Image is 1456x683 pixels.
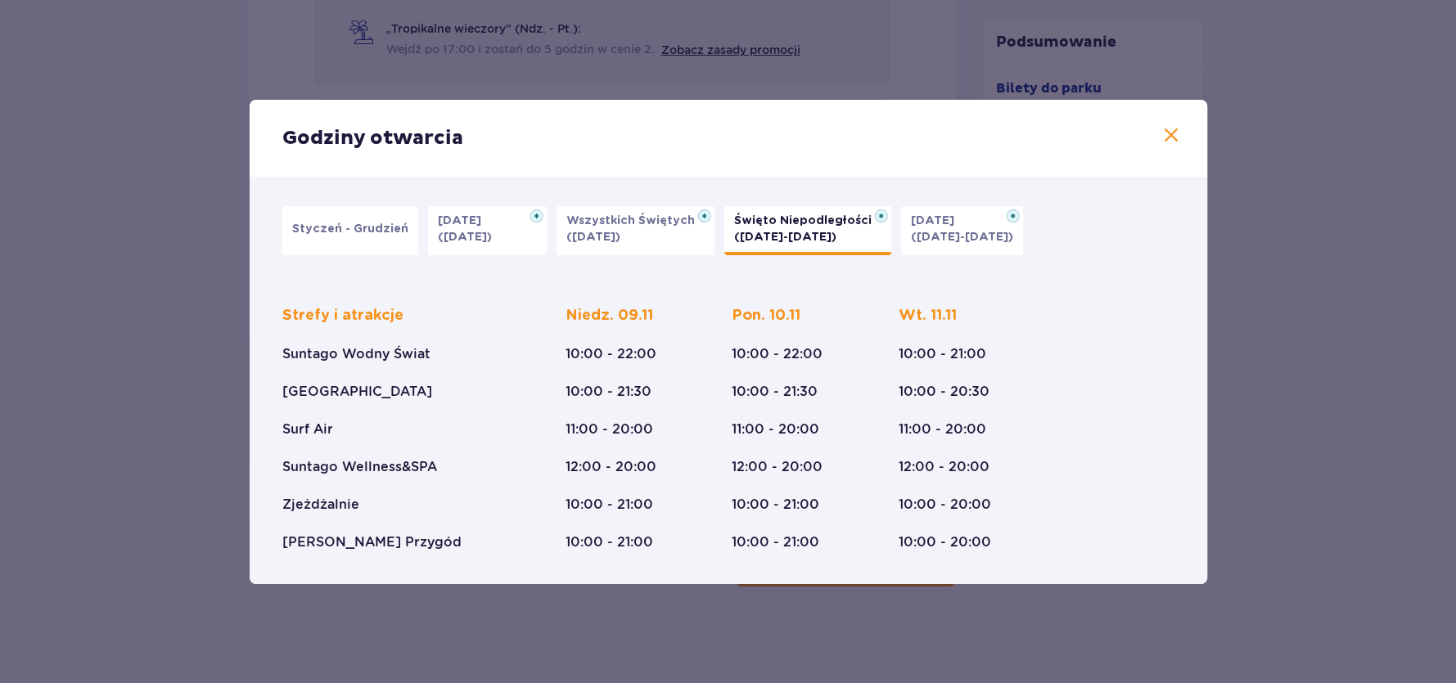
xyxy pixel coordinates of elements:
p: 10:00 - 21:30 [732,383,818,401]
p: 10:00 - 20:00 [899,533,991,551]
p: Strefy i atrakcje [282,306,403,326]
p: [DATE] [438,213,491,229]
p: Święto Niepodległości [734,213,881,229]
p: Zjeżdżalnie [282,496,359,514]
p: 12:00 - 20:00 [566,458,656,476]
p: 10:00 - 21:00 [732,496,819,514]
p: Suntago Wodny Świat [282,345,430,363]
p: Wszystkich Świętych [566,213,705,229]
p: 11:00 - 20:00 [566,420,653,438]
p: 10:00 - 21:00 [732,533,819,551]
p: Wt. 11.11 [899,306,957,326]
p: [PERSON_NAME] Przygód [282,533,462,551]
button: Wszystkich Świętych([DATE]) [557,206,714,255]
p: Godziny otwarcia [282,126,463,151]
p: Pon. 10.11 [732,306,800,326]
p: 11:00 - 20:00 [899,420,986,438]
p: ([DATE]) [566,229,620,245]
button: [DATE]([DATE]-[DATE]) [901,206,1023,255]
button: Święto Niepodległości([DATE]-[DATE]) [724,206,891,255]
button: [DATE]([DATE]) [428,206,547,255]
p: 12:00 - 20:00 [899,458,989,476]
p: 10:00 - 20:30 [899,383,989,401]
p: ([DATE]-[DATE]) [734,229,836,245]
p: 10:00 - 20:00 [899,496,991,514]
p: Styczeń - Grudzień [292,221,408,237]
p: 12:00 - 20:00 [732,458,823,476]
p: 10:00 - 21:00 [899,345,986,363]
p: 10:00 - 21:00 [566,496,653,514]
p: 10:00 - 21:30 [566,383,651,401]
button: Styczeń - Grudzień [282,206,418,255]
p: 10:00 - 22:00 [566,345,656,363]
p: 10:00 - 22:00 [732,345,823,363]
p: [DATE] [911,213,964,229]
p: 10:00 - 21:00 [566,533,653,551]
p: Surf Air [282,420,333,438]
p: ([DATE]-[DATE]) [911,229,1013,245]
p: Suntago Wellness&SPA [282,458,437,476]
p: Niedz. 09.11 [566,306,653,326]
p: ([DATE]) [438,229,492,245]
p: 11:00 - 20:00 [732,420,819,438]
p: [GEOGRAPHIC_DATA] [282,383,432,401]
